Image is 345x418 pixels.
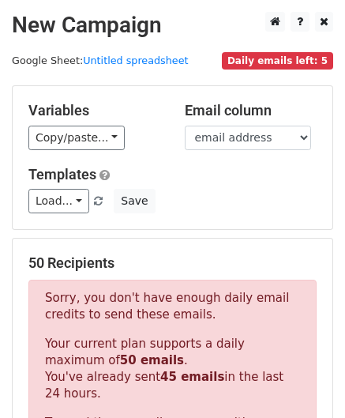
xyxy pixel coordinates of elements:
h2: New Campaign [12,12,333,39]
button: Save [114,189,155,213]
a: Templates [28,166,96,183]
p: Your current plan supports a daily maximum of . You've already sent in the last 24 hours. [45,336,300,402]
strong: 50 emails [120,353,184,367]
h5: Variables [28,102,161,119]
small: Google Sheet: [12,55,189,66]
strong: 45 emails [160,370,224,384]
a: Daily emails left: 5 [222,55,333,66]
span: Daily emails left: 5 [222,52,333,70]
p: Sorry, you don't have enough daily email credits to send these emails. [45,290,300,323]
h5: Email column [185,102,317,119]
a: Untitled spreadsheet [83,55,188,66]
a: Load... [28,189,89,213]
a: Copy/paste... [28,126,125,150]
h5: 50 Recipients [28,254,317,272]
